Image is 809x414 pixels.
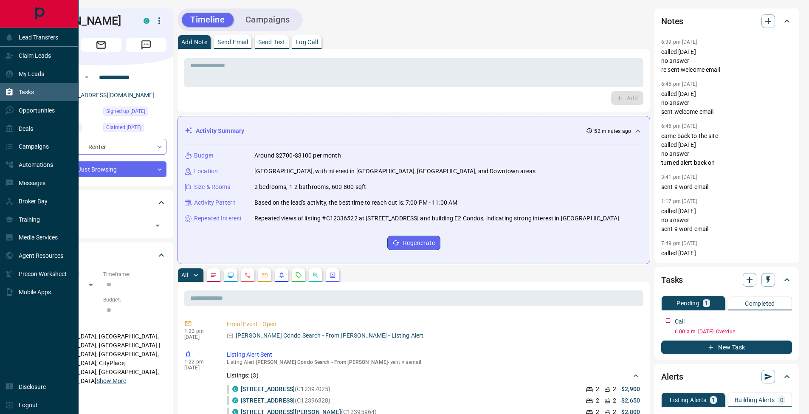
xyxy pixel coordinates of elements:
[661,132,792,167] p: came back to the site called [DATE] no answer turned alert back on
[661,207,792,234] p: called [DATE] no answer sent 9 word email
[184,334,214,340] p: [DATE]
[103,123,166,135] div: Mon Nov 28 2022
[661,14,683,28] h2: Notes
[735,397,775,403] p: Building Alerts
[712,397,715,403] p: 1
[661,370,683,383] h2: Alerts
[661,198,697,204] p: 1:17 pm [DATE]
[661,341,792,354] button: New Task
[661,123,697,129] p: 6:45 pm [DATE]
[594,127,631,135] p: 52 minutes ago
[36,161,166,177] div: Just Browsing
[103,270,166,278] p: Timeframe:
[621,396,640,405] p: $2,650
[677,300,699,306] p: Pending
[227,371,259,380] p: Listings: ( 3 )
[144,18,149,24] div: condos.ca
[106,107,145,115] span: Signed up [DATE]
[258,39,285,45] p: Send Text
[254,214,619,223] p: Repeated views of listing #C12336522 at [STREET_ADDRESS] and building E2 Condos, indicating stron...
[387,236,440,250] button: Regenerate
[596,385,599,394] p: 2
[261,272,268,279] svg: Emails
[613,396,616,405] p: 2
[254,183,366,192] p: 2 bedrooms, 1-2 bathrooms, 600-800 sqft
[194,183,231,192] p: Size & Rooms
[241,385,331,394] p: (C12397025)
[103,107,166,118] div: Mon Jan 27 2020
[36,322,166,330] p: Areas Searched:
[278,272,285,279] svg: Listing Alerts
[103,296,166,304] p: Budget:
[661,90,792,116] p: called [DATE] no answer sent welcome email
[675,317,685,326] p: Call
[241,396,331,405] p: (C12396328)
[36,330,166,388] p: [GEOGRAPHIC_DATA], [GEOGRAPHIC_DATA], [GEOGRAPHIC_DATA], [GEOGRAPHIC_DATA] | [GEOGRAPHIC_DATA], [...
[661,81,697,87] p: 6:45 pm [DATE]
[661,270,792,290] div: Tasks
[661,273,683,287] h2: Tasks
[661,183,792,192] p: sent 9 word email
[152,220,163,231] button: Open
[237,13,299,27] button: Campaigns
[675,328,792,335] p: 6:00 a.m. [DATE] - Overdue
[194,214,242,223] p: Repeated Interest
[295,272,302,279] svg: Requests
[210,272,217,279] svg: Notes
[217,39,248,45] p: Send Email
[236,331,423,340] p: [PERSON_NAME] Condo Search - From [PERSON_NAME] - Listing Alert
[227,359,640,365] p: Listing Alert : - sent via email
[181,39,207,45] p: Add Note
[182,13,234,27] button: Timeline
[244,272,251,279] svg: Calls
[184,365,214,371] p: [DATE]
[329,272,336,279] svg: Agent Actions
[194,167,218,176] p: Location
[232,397,238,403] div: condos.ca
[184,328,214,334] p: 1:22 pm
[227,320,640,329] p: Email Event - Open
[194,151,214,160] p: Budget
[254,151,341,160] p: Around $2700-$3100 per month
[96,377,126,386] button: Show More
[621,385,640,394] p: $2,900
[670,397,707,403] p: Listing Alerts
[312,272,319,279] svg: Opportunities
[661,11,792,31] div: Notes
[661,240,697,246] p: 7:49 pm [DATE]
[184,359,214,365] p: 1:22 pm
[126,38,166,52] span: Message
[613,385,616,394] p: 2
[181,272,188,278] p: All
[36,139,166,155] div: Renter
[106,123,141,132] span: Claimed [DATE]
[596,396,599,405] p: 2
[227,350,640,359] p: Listing Alert Sent
[661,174,697,180] p: 3:41 pm [DATE]
[185,123,643,139] div: Activity Summary52 minutes ago
[254,198,457,207] p: Based on the lead's activity, the best time to reach out is: 7:00 PM - 11:00 AM
[661,39,697,45] p: 6:39 pm [DATE]
[36,192,166,213] div: Tags
[227,368,640,383] div: Listings: (3)
[82,72,92,82] button: Open
[196,127,244,135] p: Activity Summary
[296,39,318,45] p: Log Call
[36,392,166,400] p: Motivation:
[745,301,775,307] p: Completed
[705,300,708,306] p: 1
[241,397,295,404] a: [STREET_ADDRESS]
[36,245,166,265] div: Criteria
[81,38,121,52] span: Email
[661,366,792,387] div: Alerts
[780,397,784,403] p: 0
[254,167,536,176] p: [GEOGRAPHIC_DATA], with interest in [GEOGRAPHIC_DATA], [GEOGRAPHIC_DATA], and Downtown areas
[59,92,155,99] a: [EMAIL_ADDRESS][DOMAIN_NAME]
[661,249,792,276] p: called [DATE] no answer sent email
[227,272,234,279] svg: Lead Browsing Activity
[194,198,236,207] p: Activity Pattern
[256,359,388,365] span: [PERSON_NAME] Condo Search - From [PERSON_NAME]
[36,14,131,28] h1: [PERSON_NAME]
[661,48,792,74] p: called [DATE] no answer re sent welcome email
[241,386,295,392] a: [STREET_ADDRESS]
